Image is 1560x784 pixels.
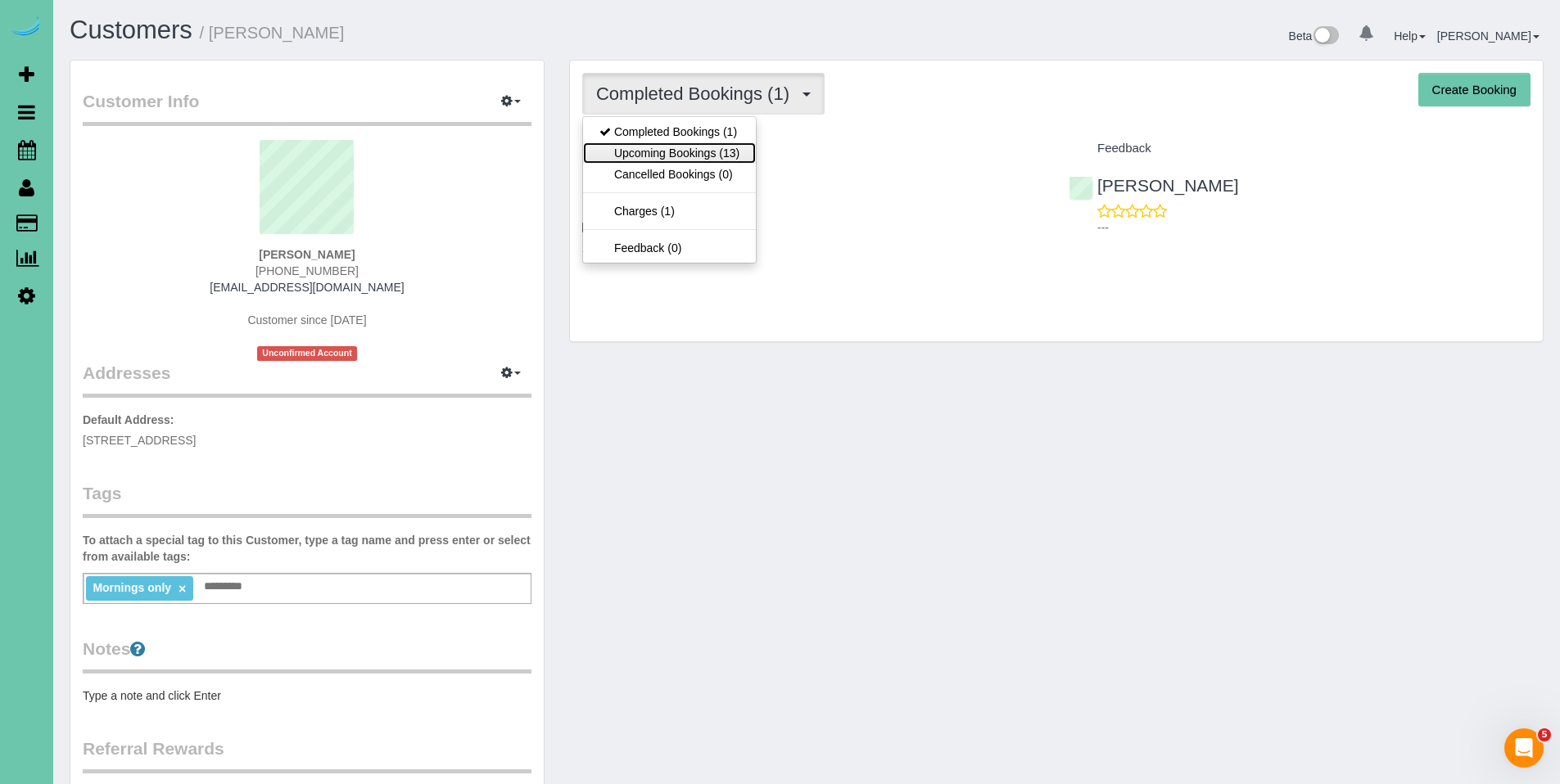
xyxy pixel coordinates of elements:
[1437,29,1540,43] a: [PERSON_NAME]
[179,582,186,596] a: ×
[83,687,531,704] pre: Type a note and click Enter
[1097,219,1531,236] p: ---
[583,237,756,259] a: Feedback (0)
[247,313,366,327] span: Customer since [DATE]
[582,219,1044,235] p: Every Four Weeks (Monthly)
[1312,26,1339,47] img: New interface
[70,16,192,44] a: Customers
[83,89,531,126] legend: Customer Info
[1538,728,1551,741] span: 5
[1418,73,1531,107] button: Create Booking
[583,142,756,164] a: Upcoming Bookings (13)
[83,637,531,674] legend: Notes
[1069,176,1239,195] a: [PERSON_NAME]
[582,73,825,115] button: Completed Bookings (1)
[583,121,756,142] a: Completed Bookings (1)
[582,241,1044,255] h4: 2.5 Hour Custom Clean
[255,264,359,277] span: [PHONE_NUMBER]
[582,142,1044,155] h4: Service
[1394,29,1426,43] a: Help
[83,481,531,518] legend: Tags
[1069,142,1531,155] h4: Feedback
[83,412,174,428] label: Default Address:
[200,24,345,42] small: / [PERSON_NAME]
[1504,728,1544,768] iframe: Intercom live chat
[83,737,531,773] legend: Referral Rewards
[83,532,531,565] label: To attach a special tag to this Customer, type a tag name and press enter or select from availabl...
[583,201,756,222] a: Charges (1)
[259,248,355,261] strong: [PERSON_NAME]
[93,581,171,594] span: Mornings only
[210,281,404,294] a: [EMAIL_ADDRESS][DOMAIN_NAME]
[10,16,43,39] img: Automaid Logo
[1289,29,1340,43] a: Beta
[596,83,798,104] span: Completed Bookings (1)
[257,346,357,360] span: Unconfirmed Account
[583,164,756,185] a: Cancelled Bookings (0)
[83,434,196,447] span: [STREET_ADDRESS]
